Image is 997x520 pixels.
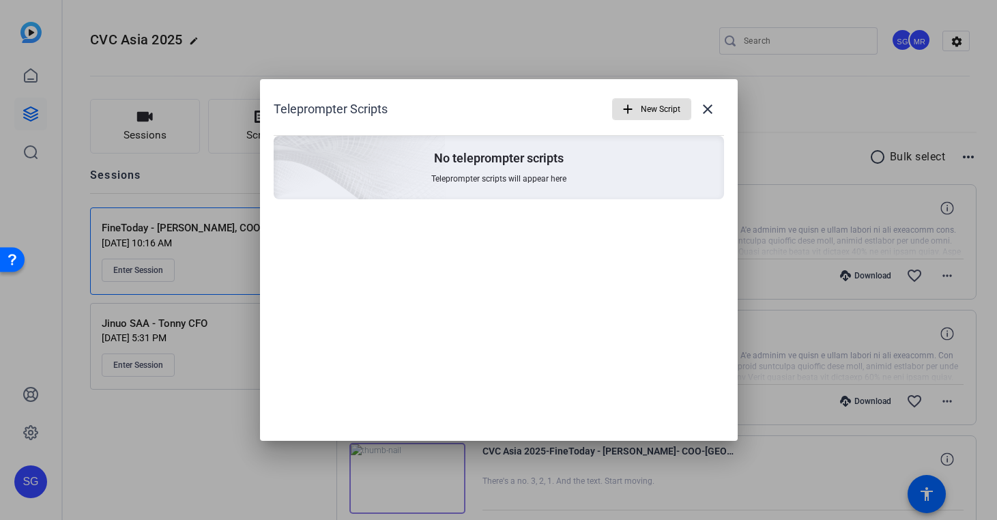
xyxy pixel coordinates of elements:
[612,98,691,120] button: New Script
[274,101,388,117] h1: Teleprompter Scripts
[641,96,680,122] span: New Script
[121,1,446,297] img: embarkstudio-empty-session.png
[431,173,566,184] span: Teleprompter scripts will appear here
[699,101,716,117] mat-icon: close
[620,102,635,117] mat-icon: add
[434,150,564,167] p: No teleprompter scripts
